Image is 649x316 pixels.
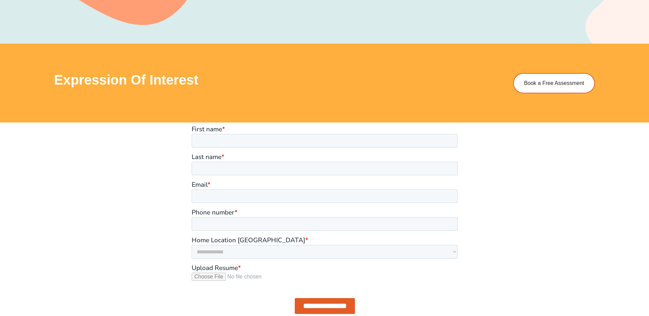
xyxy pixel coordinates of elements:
h3: Expression of Interest [54,73,481,87]
span: Book a Free Assessment [524,81,584,86]
iframe: Chat Widget [533,240,649,316]
a: Book a Free Assessment [513,73,595,93]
